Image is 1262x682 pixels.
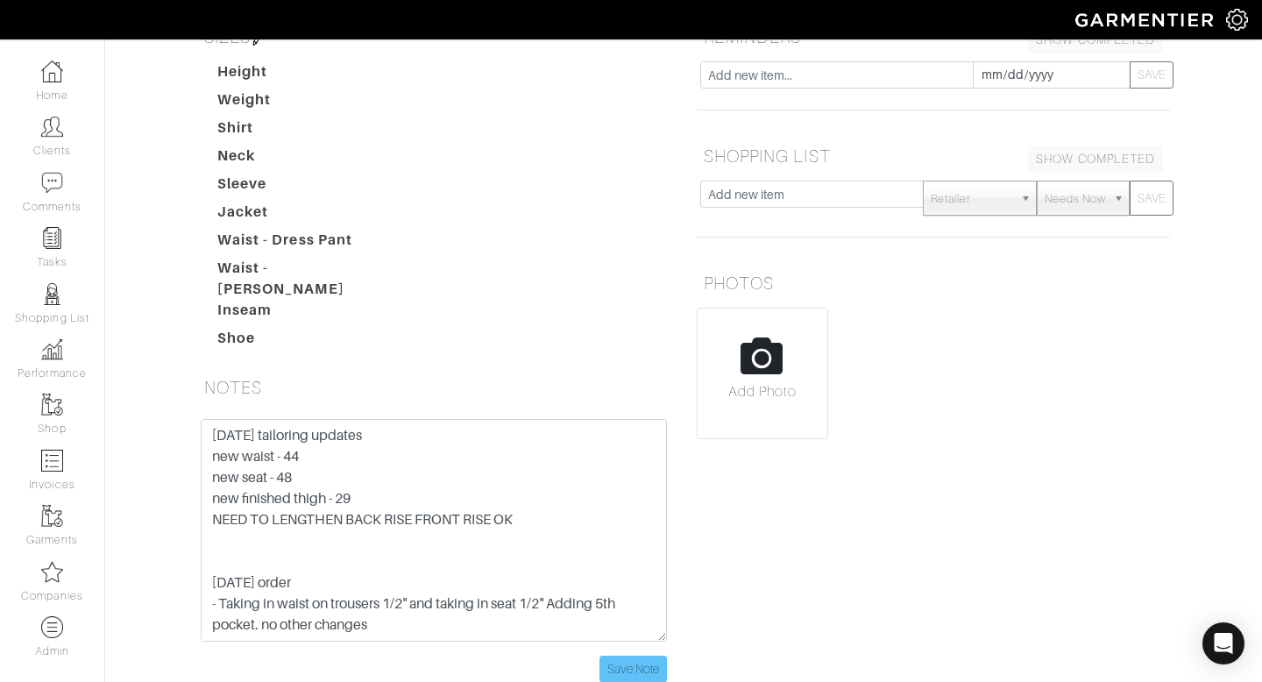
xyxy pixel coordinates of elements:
[204,146,404,174] dt: Neck
[1028,146,1163,173] a: SHOW COMPLETED
[204,174,404,202] dt: Sleeve
[1067,4,1226,35] img: garmentier-logo-header-white-b43fb05a5012e4ada735d5af1a66efaba907eab6374d6393d1fbf88cb4ef424d.png
[41,227,63,249] img: reminder-icon-8004d30b9f0a5d33ae49ab947aed9ed385cf756f9e5892f1edd6e32f2345188e.png
[1045,181,1106,217] span: Needs Now
[204,61,404,89] dt: Height
[700,181,924,208] input: Add new item
[41,394,63,416] img: garments-icon-b7da505a4dc4fd61783c78ac3ca0ef83fa9d6f193b1c9dc38574b1d14d53ca28.png
[197,370,670,405] h5: NOTES
[204,300,404,328] dt: Inseam
[41,616,63,638] img: custom-products-icon-6973edde1b6c6774590e2ad28d3d057f2f42decad08aa0e48061009ba2575b3a.png
[41,561,63,583] img: companies-icon-14a0f246c7e91f24465de634b560f0151b0cc5c9ce11af5fac52e6d7d6371812.png
[204,328,404,356] dt: Shoe
[204,117,404,146] dt: Shirt
[204,258,404,300] dt: Waist - [PERSON_NAME]
[41,283,63,305] img: stylists-icon-eb353228a002819b7ec25b43dbf5f0378dd9e0616d9560372ff212230b889e62.png
[1028,26,1163,53] a: SHOW COMPLETED
[204,202,404,230] dt: Jacket
[1226,9,1248,31] img: gear-icon-white-bd11855cb880d31180b6d7d6211b90ccbf57a29d726f0c71d8c61bd08dd39cc2.png
[41,505,63,527] img: garments-icon-b7da505a4dc4fd61783c78ac3ca0ef83fa9d6f193b1c9dc38574b1d14d53ca28.png
[1130,181,1173,216] button: SAVE
[201,419,667,642] textarea: [DATE] order - Taking in waist on trousers 1/2" and taking in seat 1/2" Adding 5th pocket. no oth...
[204,89,404,117] dt: Weight
[931,181,1013,217] span: Retailer
[697,266,1170,301] h5: PHOTOS
[41,450,63,472] img: orders-icon-0abe47150d42831381b5fb84f609e132dff9fe21cb692f30cb5eec754e2cba89.png
[697,139,1170,174] h5: SHOPPING LIST
[41,116,63,138] img: clients-icon-6bae9207a08558b7cb47a8932f037763ab4055f8c8b6bfacd5dc20c3e0201464.png
[41,60,63,82] img: dashboard-icon-dbcd8f5a0b271acd01030246c82b418ddd0df26cd7fceb0bd07c9910d44c42f6.png
[1202,622,1244,664] div: Open Intercom Messenger
[204,230,404,258] dt: Waist - Dress Pant
[700,61,974,89] input: Add new item...
[1130,61,1173,89] button: SAVE
[41,172,63,194] img: comment-icon-a0a6a9ef722e966f86d9cbdc48e553b5cf19dbc54f86b18d962a5391bc8f6eb6.png
[41,338,63,360] img: graph-8b7af3c665d003b59727f371ae50e7771705bf0c487971e6e97d053d13c5068d.png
